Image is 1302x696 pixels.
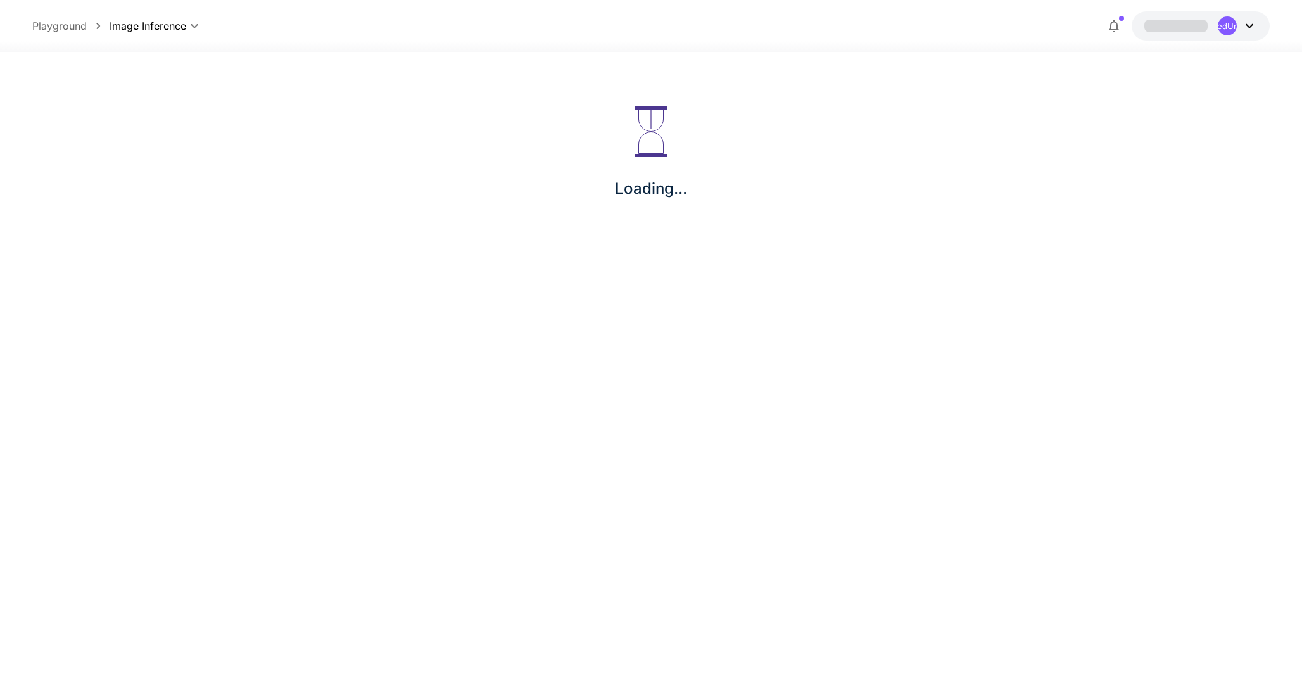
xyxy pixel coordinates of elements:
nav: breadcrumb [32,18,110,34]
p: Loading... [615,177,687,200]
span: Image Inference [110,18,186,34]
div: UndefinedUndefined [1218,16,1237,35]
button: UndefinedUndefined [1132,11,1270,41]
a: Playground [32,18,87,34]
